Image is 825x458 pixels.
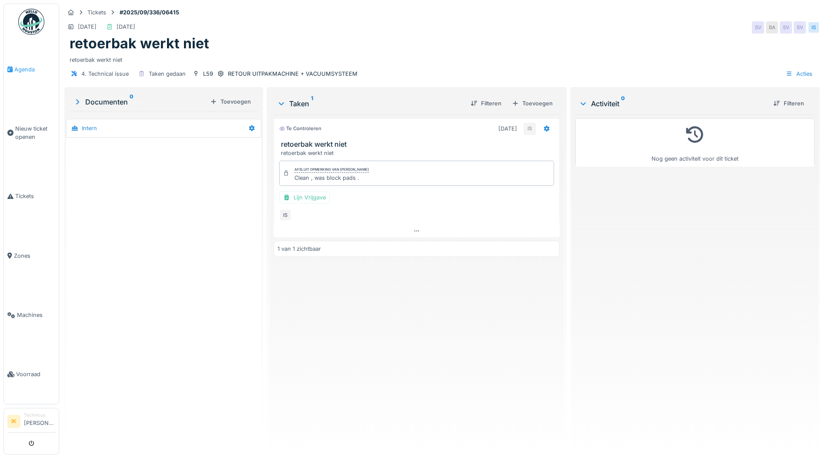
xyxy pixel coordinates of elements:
div: retoerbak werkt niet [70,52,815,64]
a: Agenda [4,40,59,99]
span: Voorraad [16,370,55,378]
a: Machines [4,286,59,345]
sup: 0 [130,97,134,107]
div: Afsluit opmerking van [PERSON_NAME] [294,167,369,173]
div: 4. Technical issue [81,70,129,78]
a: Nieuw ticket openen [4,99,59,167]
div: IS [279,209,291,221]
div: Taken gedaan [149,70,186,78]
img: Badge_color-CXgf-gQk.svg [18,9,44,35]
span: Nieuw ticket openen [15,125,55,141]
div: Lijn Vrijgave [279,191,330,204]
div: 1 van 1 zichtbaar [277,245,321,253]
h3: retoerbak werkt niet [281,140,556,148]
span: Agenda [14,65,55,74]
div: Toevoegen [508,98,556,109]
div: Toevoegen [207,96,254,108]
div: [DATE] [78,23,97,31]
strong: #2025/09/336/06415 [116,8,183,17]
div: [DATE] [498,125,517,133]
div: BA [766,21,778,34]
div: Clean , was block pads . [294,174,369,182]
div: Filteren [770,98,808,109]
a: Tickets [4,167,59,226]
div: Acties [782,67,816,80]
div: SV [752,21,764,34]
div: L59 [203,70,213,78]
div: Intern [82,124,97,132]
div: RETOUR UITPAKMACHINE + VACUUMSYSTEEM [228,70,357,78]
li: [PERSON_NAME] [24,412,55,431]
div: Documenten [73,97,207,107]
div: SV [794,21,806,34]
div: Nog geen activiteit voor dit ticket [581,122,809,163]
a: Zones [4,226,59,285]
a: IK Technicus[PERSON_NAME] [7,412,55,433]
div: IS [808,21,820,34]
div: Filteren [467,98,505,109]
div: Te controleren [279,125,321,132]
sup: 0 [621,98,625,109]
div: [DATE] [117,23,135,31]
div: SV [780,21,792,34]
sup: 1 [311,98,313,109]
div: Technicus [24,412,55,418]
h1: retoerbak werkt niet [70,35,209,52]
div: Tickets [87,8,106,17]
span: Machines [17,311,55,319]
span: Zones [14,252,55,260]
div: IS [524,123,536,135]
a: Voorraad [4,345,59,404]
div: Activiteit [579,98,766,109]
div: Taken [277,98,464,109]
div: retoerbak werkt niet [281,149,556,157]
li: IK [7,415,20,428]
span: Tickets [15,192,55,200]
